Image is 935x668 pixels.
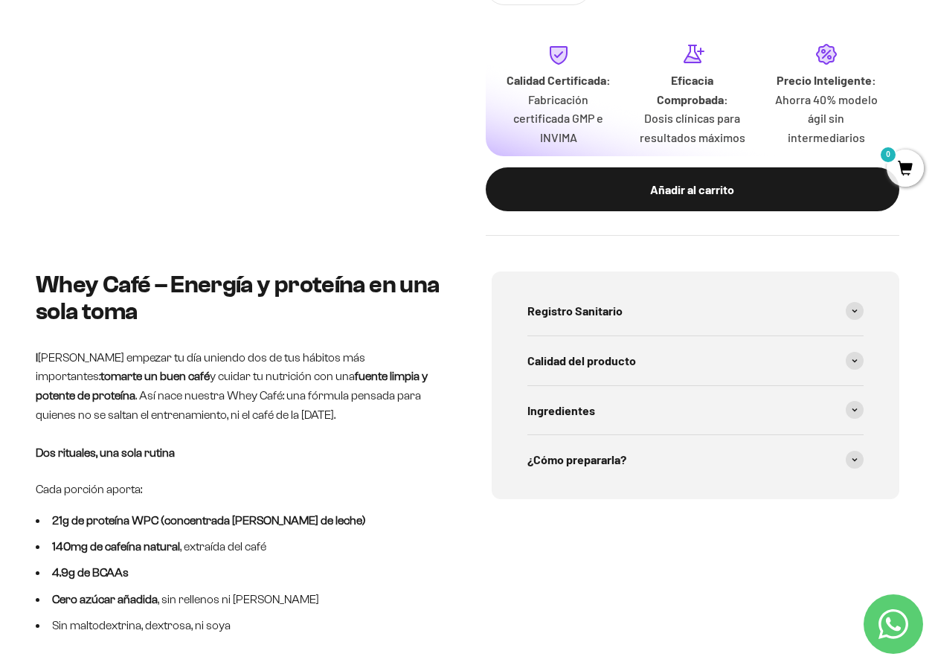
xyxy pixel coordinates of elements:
p: [PERSON_NAME] empezar tu día uniendo dos de tus hábitos más importantes: y cuidar tu nutrición co... [36,348,444,463]
strong: 4.9g de BCAAs [52,566,129,579]
strong: Cero azúcar añadida [52,593,158,606]
li: , sin rellenos ni [PERSON_NAME] [36,590,444,609]
strong: Precio Inteligente: [777,73,876,87]
li: Sin maltodextrina, dextrosa, ni soya [36,616,444,635]
span: Ingredientes [527,401,595,420]
h2: Whey Café – Energía y proteína en una sola toma [36,272,444,324]
p: Fabricación certificada GMP e INVIMA [504,90,614,147]
a: 0 [887,161,924,178]
div: La confirmación de la pureza de los ingredientes. [18,174,308,214]
li: , extraída del café [36,537,444,556]
mark: 0 [879,146,897,164]
div: Un mensaje de garantía de satisfacción visible. [18,144,308,170]
summary: Registro Sanitario [527,286,864,335]
p: Cada porción aporta: [36,480,444,499]
p: ¿Qué te daría la seguridad final para añadir este producto a tu carrito? [18,24,308,58]
span: Calidad del producto [527,351,636,370]
span: Registro Sanitario [527,301,623,321]
p: Dosis clínicas para resultados máximos [637,109,748,147]
strong: I [36,351,38,364]
span: Enviar [243,222,306,247]
strong: Eficacia Comprobada: [657,73,728,106]
div: Añadir al carrito [515,180,870,199]
div: Más detalles sobre la fecha exacta de entrega. [18,115,308,141]
span: ¿Cómo prepararla? [527,450,626,469]
summary: ¿Cómo prepararla? [527,435,864,484]
strong: tomarte un buen café [100,370,210,382]
strong: 21g de proteína WPC (concentrada [PERSON_NAME] de leche) [52,514,366,527]
div: Un aval de expertos o estudios clínicos en la página. [18,71,308,111]
button: Añadir al carrito [486,167,900,212]
strong: Dos rituales, una sola rutina [36,446,175,459]
strong: Calidad Certificada: [507,73,611,87]
p: Ahorra 40% modelo ágil sin intermediarios [771,90,881,147]
button: Enviar [242,222,308,247]
strong: 140mg de cafeína natural [52,540,180,553]
summary: Calidad del producto [527,336,864,385]
summary: Ingredientes [527,386,864,435]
